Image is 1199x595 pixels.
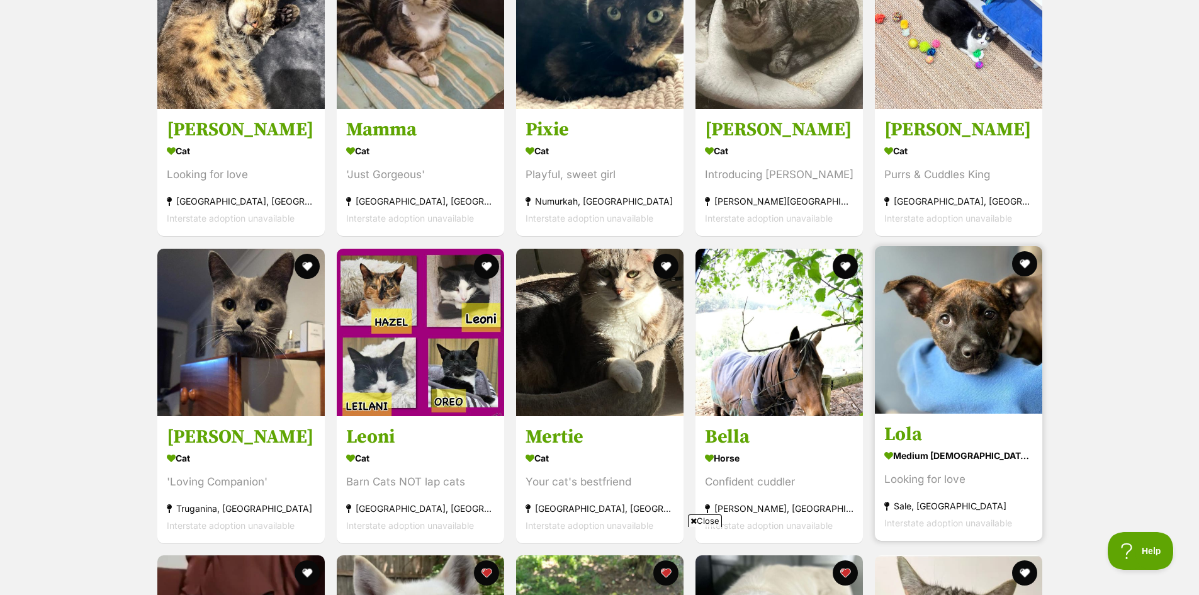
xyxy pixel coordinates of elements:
button: favourite [833,254,858,279]
div: Looking for love [167,167,315,184]
h3: Pixie [526,118,674,142]
iframe: Help Scout Beacon - Open [1108,532,1174,570]
a: [PERSON_NAME] Cat Purrs & Cuddles King [GEOGRAPHIC_DATA], [GEOGRAPHIC_DATA] Interstate adoption u... [875,109,1042,237]
div: [PERSON_NAME][GEOGRAPHIC_DATA], [GEOGRAPHIC_DATA] [705,193,853,210]
h3: [PERSON_NAME] [167,425,315,449]
h3: Lola [884,422,1033,446]
a: [PERSON_NAME] Cat Looking for love [GEOGRAPHIC_DATA], [GEOGRAPHIC_DATA] Interstate adoption unava... [157,109,325,237]
div: Purrs & Cuddles King [884,167,1033,184]
div: 'Loving Companion' [167,473,315,490]
span: Interstate adoption unavailable [346,213,474,224]
div: Truganina, [GEOGRAPHIC_DATA] [167,500,315,517]
h3: Mamma [346,118,495,142]
span: Interstate adoption unavailable [346,520,474,531]
a: Leoni Cat Barn Cats NOT lap cats [GEOGRAPHIC_DATA], [GEOGRAPHIC_DATA] Interstate adoption unavail... [337,416,504,543]
h3: [PERSON_NAME] [705,118,853,142]
img: Jasmine [157,249,325,416]
div: Playful, sweet girl [526,167,674,184]
a: Pixie Cat Playful, sweet girl Numurkah, [GEOGRAPHIC_DATA] Interstate adoption unavailable favourite [516,109,684,237]
div: Looking for love [884,471,1033,488]
div: Introducing [PERSON_NAME] [705,167,853,184]
h3: Leoni [346,425,495,449]
div: Your cat's bestfriend [526,473,674,490]
div: Cat [167,142,315,161]
div: medium [DEMOGRAPHIC_DATA] Dog [884,446,1033,465]
div: [GEOGRAPHIC_DATA], [GEOGRAPHIC_DATA] [346,193,495,210]
span: Interstate adoption unavailable [884,213,1012,224]
div: Horse [705,449,853,467]
div: Cat [526,449,674,467]
h3: Bella [705,425,853,449]
img: Bella [695,249,863,416]
span: Interstate adoption unavailable [167,520,295,531]
div: Numurkah, [GEOGRAPHIC_DATA] [526,193,674,210]
a: Mertie Cat Your cat's bestfriend [GEOGRAPHIC_DATA], [GEOGRAPHIC_DATA] Interstate adoption unavail... [516,416,684,543]
a: Lola medium [DEMOGRAPHIC_DATA] Dog Looking for love Sale, [GEOGRAPHIC_DATA] Interstate adoption u... [875,413,1042,541]
h3: [PERSON_NAME] [884,118,1033,142]
div: [GEOGRAPHIC_DATA], [GEOGRAPHIC_DATA] [167,193,315,210]
div: [GEOGRAPHIC_DATA], [GEOGRAPHIC_DATA] [884,193,1033,210]
a: Bella Horse Confident cuddler [PERSON_NAME], [GEOGRAPHIC_DATA] Interstate adoption unavailable fa... [695,416,863,543]
div: Cat [884,142,1033,161]
span: Interstate adoption unavailable [526,213,653,224]
img: Leoni [337,249,504,416]
h3: [PERSON_NAME] [167,118,315,142]
button: favourite [474,254,499,279]
span: Interstate adoption unavailable [705,213,833,224]
div: Cat [705,142,853,161]
div: [GEOGRAPHIC_DATA], [GEOGRAPHIC_DATA] [346,500,495,517]
span: Interstate adoption unavailable [884,518,1012,528]
div: 'Just Gorgeous' [346,167,495,184]
h3: Mertie [526,425,674,449]
div: [PERSON_NAME], [GEOGRAPHIC_DATA] [705,500,853,517]
div: [GEOGRAPHIC_DATA], [GEOGRAPHIC_DATA] [526,500,674,517]
div: Confident cuddler [705,473,853,490]
div: Sale, [GEOGRAPHIC_DATA] [884,497,1033,514]
a: Mamma Cat 'Just Gorgeous' [GEOGRAPHIC_DATA], [GEOGRAPHIC_DATA] Interstate adoption unavailable fa... [337,109,504,237]
div: Cat [167,449,315,467]
div: Cat [526,142,674,161]
div: Cat [346,142,495,161]
span: Close [688,514,722,527]
img: Mertie [516,249,684,416]
div: Barn Cats NOT lap cats [346,473,495,490]
span: Interstate adoption unavailable [526,520,653,531]
button: favourite [1012,560,1037,586]
a: [PERSON_NAME] Cat Introducing [PERSON_NAME] [PERSON_NAME][GEOGRAPHIC_DATA], [GEOGRAPHIC_DATA] Int... [695,109,863,237]
img: Lola [875,246,1042,414]
button: favourite [295,254,320,279]
a: [PERSON_NAME] Cat 'Loving Companion' Truganina, [GEOGRAPHIC_DATA] Interstate adoption unavailable... [157,416,325,543]
button: favourite [1012,251,1037,276]
button: favourite [653,254,678,279]
span: Interstate adoption unavailable [167,213,295,224]
iframe: Advertisement [295,532,905,589]
span: Interstate adoption unavailable [705,520,833,531]
div: Cat [346,449,495,467]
